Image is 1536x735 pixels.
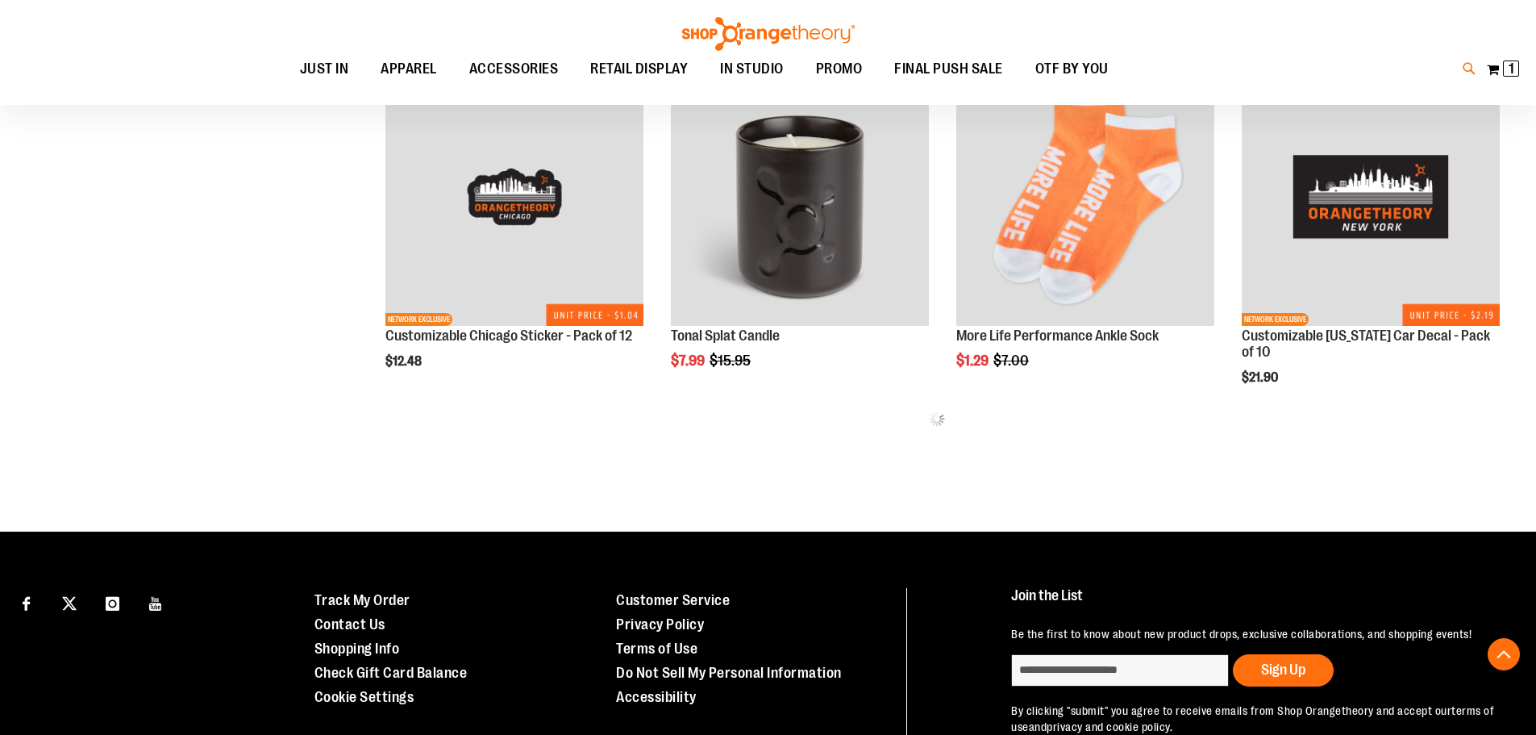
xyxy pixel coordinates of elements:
a: Tonal Splat Candle [671,328,780,344]
a: Check Gift Card Balance [314,665,468,681]
a: Customer Service [616,592,730,608]
a: privacy and cookie policy. [1047,720,1172,733]
a: JUST IN [284,51,365,88]
span: NETWORK EXCLUSIVE [1242,313,1309,326]
a: Visit our Facebook page [12,588,40,616]
span: RETAIL DISPLAY [590,51,688,87]
span: $21.90 [1242,370,1280,385]
img: Shop Orangetheory [680,17,857,51]
a: Product image for Customizable Chicago Sticker - 12 PKNETWORK EXCLUSIVE [385,68,643,328]
div: product [948,60,1222,410]
span: Sign Up [1261,662,1305,678]
a: OTF BY YOU [1019,51,1125,88]
a: Product image for Customizable New York Car Decal - 10 PKNETWORK EXCLUSIVE [1242,68,1500,328]
a: Accessibility [616,689,697,705]
a: Product image for More Life Performance Ankle SockSALE [956,68,1214,328]
span: $1.29 [956,353,991,369]
a: FINAL PUSH SALE [878,51,1019,88]
h4: Join the List [1011,588,1499,618]
a: RETAIL DISPLAY [574,51,704,88]
a: Cookie Settings [314,689,414,705]
a: Visit our X page [56,588,84,616]
span: APPAREL [381,51,437,87]
span: OTF BY YOU [1035,51,1109,87]
span: JUST IN [300,51,349,87]
input: enter email [1011,654,1229,687]
span: FINAL PUSH SALE [894,51,1003,87]
a: Privacy Policy [616,616,704,633]
a: Product image for Tonal Splat CandleSALE [671,68,929,328]
span: 1 [1509,61,1514,77]
a: Track My Order [314,592,410,608]
img: ias-spinner.gif [929,411,945,427]
button: Sign Up [1233,654,1334,687]
a: ACCESSORIES [453,51,575,87]
a: terms of use [1011,704,1494,733]
span: PROMO [816,51,863,87]
span: ACCESSORIES [469,51,559,87]
a: IN STUDIO [704,51,800,88]
p: Be the first to know about new product drops, exclusive collaborations, and shopping events! [1011,626,1499,642]
a: Do Not Sell My Personal Information [616,665,842,681]
a: PROMO [800,51,879,88]
span: $15.95 [710,353,753,369]
span: $12.48 [385,354,424,369]
img: Twitter [62,596,77,611]
a: Customizable [US_STATE] Car Decal - Pack of 10 [1242,328,1490,360]
span: $7.99 [671,353,707,369]
a: Customizable Chicago Sticker - Pack of 12 [385,328,632,344]
div: product [663,60,937,410]
a: More Life Performance Ankle Sock [956,328,1159,344]
span: NETWORK EXCLUSIVE [385,313,452,326]
span: $7.00 [993,353,1031,369]
span: IN STUDIO [720,51,784,87]
a: Visit our Instagram page [98,588,127,616]
a: Terms of Use [616,641,697,657]
a: Visit our Youtube page [142,588,170,616]
p: By clicking "submit" you agree to receive emails from Shop Orangetheory and accept our and [1011,703,1499,735]
img: Product image for Customizable New York Car Decal - 10 PK [1242,68,1500,326]
div: product [377,60,651,410]
img: Product image for Tonal Splat Candle [671,68,929,326]
a: Contact Us [314,616,385,633]
div: product [1234,60,1508,425]
a: Shopping Info [314,641,400,657]
a: APPAREL [364,51,453,88]
button: Back To Top [1488,638,1520,670]
img: Product image for More Life Performance Ankle Sock [956,68,1214,326]
img: Product image for Customizable Chicago Sticker - 12 PK [385,68,643,326]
